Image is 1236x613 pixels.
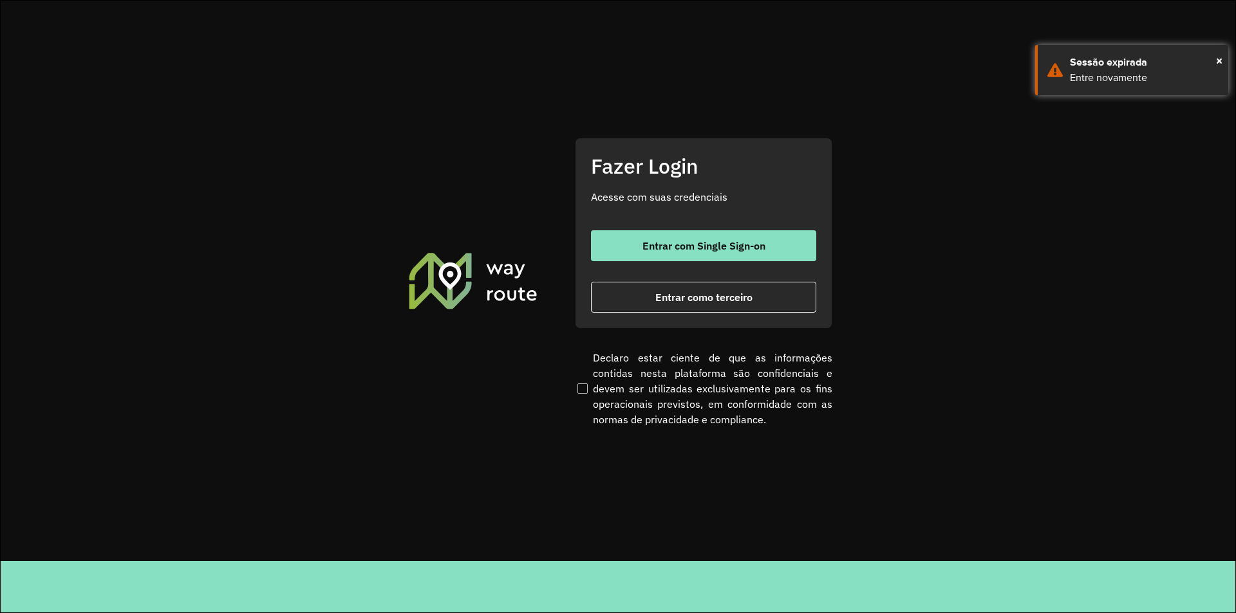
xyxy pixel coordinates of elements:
[407,251,539,310] img: Roteirizador AmbevTech
[591,230,816,261] button: button
[1070,70,1219,86] div: Entre novamente
[1216,51,1222,70] button: Close
[591,154,816,178] h2: Fazer Login
[655,292,753,302] span: Entrar como terceiro
[1070,55,1219,70] div: Sessão expirada
[591,189,816,205] p: Acesse com suas credenciais
[591,282,816,313] button: button
[1216,51,1222,70] span: ×
[575,350,832,427] label: Declaro estar ciente de que as informações contidas nesta plataforma são confidenciais e devem se...
[642,241,765,251] span: Entrar com Single Sign-on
